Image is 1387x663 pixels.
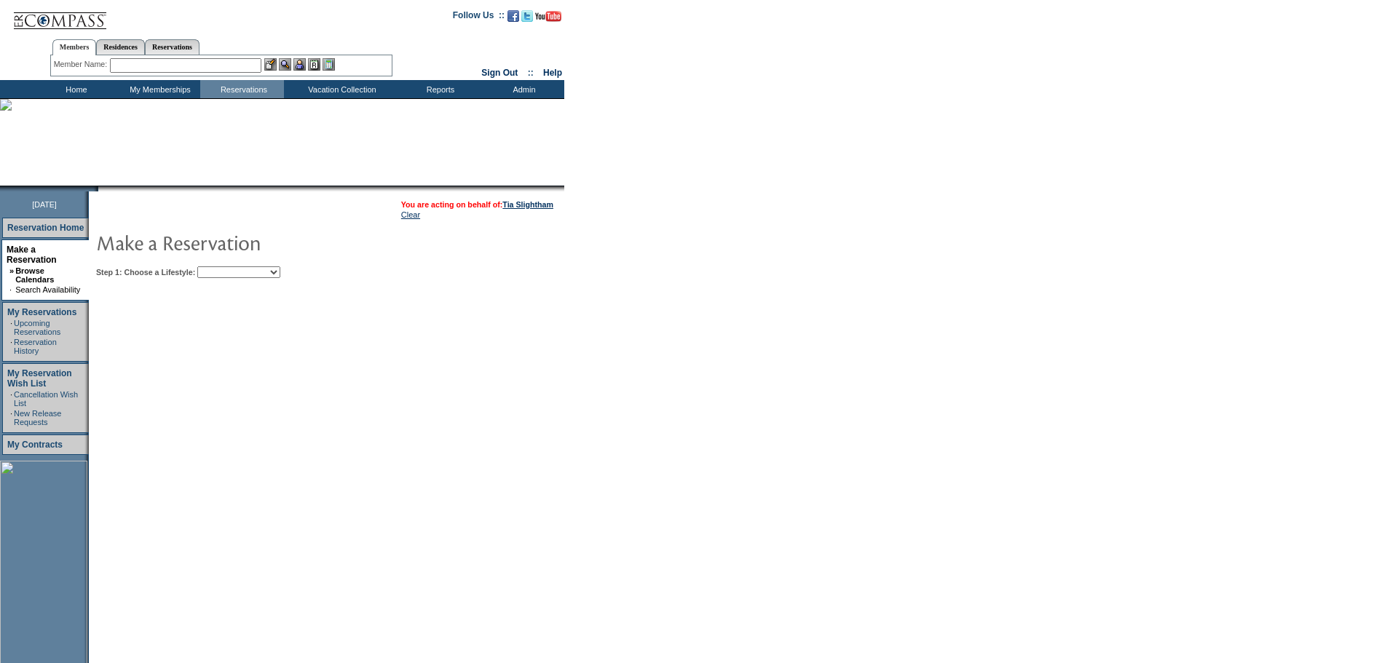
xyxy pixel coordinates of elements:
a: Help [543,68,562,78]
td: Home [33,80,116,98]
td: Follow Us :: [453,9,505,26]
td: My Memberships [116,80,200,98]
b: Step 1: Choose a Lifestyle: [96,268,195,277]
td: Reports [397,80,481,98]
a: Cancellation Wish List [14,390,78,408]
a: Reservations [145,39,199,55]
a: My Reservations [7,307,76,317]
img: Follow us on Twitter [521,10,533,22]
img: Impersonate [293,58,306,71]
td: Vacation Collection [284,80,397,98]
td: · [9,285,14,294]
a: Browse Calendars [15,266,54,284]
td: · [10,338,12,355]
a: Residences [96,39,145,55]
a: Upcoming Reservations [14,319,60,336]
span: :: [528,68,534,78]
a: Reservation History [14,338,57,355]
img: Reservations [308,58,320,71]
a: My Reservation Wish List [7,368,72,389]
a: Tia Slightham [502,200,553,209]
a: New Release Requests [14,409,61,426]
a: Clear [401,210,420,219]
a: Make a Reservation [7,245,57,265]
span: You are acting on behalf of: [401,200,553,209]
img: blank.gif [98,186,100,191]
td: Admin [481,80,564,98]
a: Follow us on Twitter [521,15,533,23]
img: pgTtlMakeReservation.gif [96,228,387,257]
img: promoShadowLeftCorner.gif [93,186,98,191]
td: · [10,409,12,426]
a: Members [52,39,97,55]
img: b_calculator.gif [323,58,335,71]
b: » [9,266,14,275]
a: Sign Out [481,68,518,78]
td: · [10,390,12,408]
img: b_edit.gif [264,58,277,71]
div: Member Name: [54,58,110,71]
td: Reservations [200,80,284,98]
a: Search Availability [15,285,80,294]
span: [DATE] [32,200,57,209]
a: Become our fan on Facebook [507,15,519,23]
img: Subscribe to our YouTube Channel [535,11,561,22]
img: Become our fan on Facebook [507,10,519,22]
a: Reservation Home [7,223,84,233]
a: My Contracts [7,440,63,450]
td: · [10,319,12,336]
img: View [279,58,291,71]
a: Subscribe to our YouTube Channel [535,15,561,23]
